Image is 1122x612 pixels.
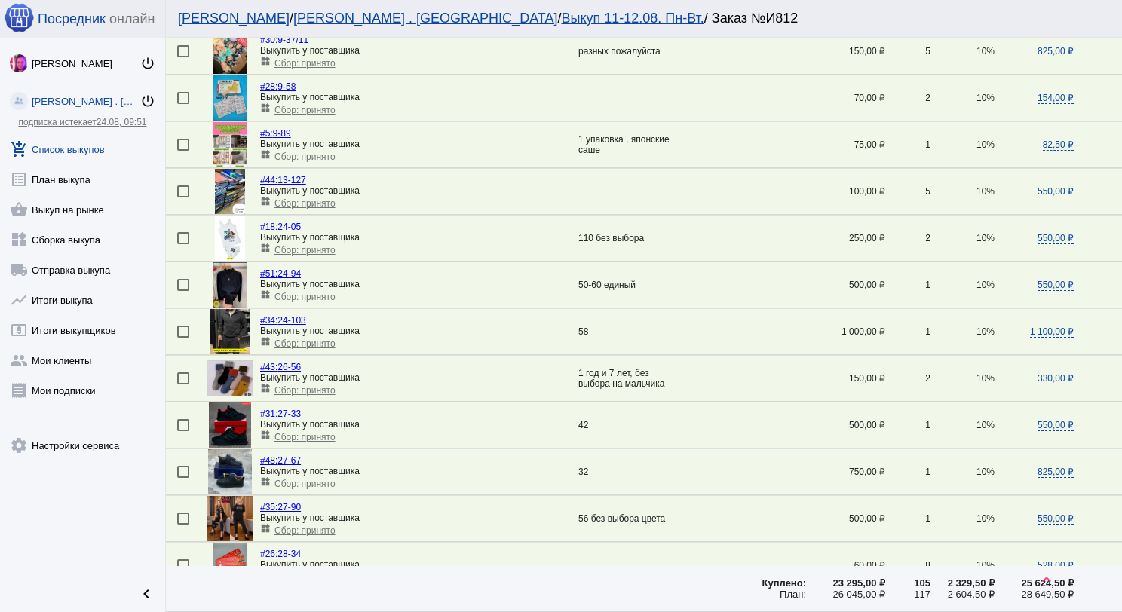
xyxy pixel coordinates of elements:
[1038,513,1074,525] span: 550,00 ₽
[178,11,1095,26] div: / / / Заказ №И812
[10,231,28,249] mat-icon: widgets
[10,436,28,454] mat-icon: settings
[1038,46,1074,57] span: 825,00 ₽
[274,292,336,302] span: Сбор: принято
[976,513,995,524] span: 10%
[274,105,336,115] span: Сбор: принято
[578,46,670,57] div: разных пожалуйста
[976,139,995,150] span: 10%
[578,280,670,290] div: 50-60 единый
[260,243,271,253] mat-icon: widgets
[260,549,301,559] a: #26:28-34
[213,262,247,308] img: Fk5H7_MUkRKu_4kVudQCdsIeVXEhwGNZn1pqeEEXVD9VoEp1flW5R0TgfdfX5LGa1-sUEhfrb2Z18nqRrqQRnMPf.jpg
[97,117,147,127] span: 24.08, 09:51
[885,513,930,524] div: 1
[260,35,277,45] span: #30:
[213,122,247,167] img: RmjjZmkBqs8xo_J8cbSFIyJo34XjpnYZ18hHsS1LW_Gk7I9SHeLM2DMGwqhuJ891FNSdd7tOmtP29ycx-IwLti3z.jpg
[260,523,271,534] mat-icon: widgets
[213,543,247,588] img: esrTeyoXcHhg2_9vRO9wksoKG80zfPTO3d_qhsSYObPrau8MjkyQRE9jgRDKPgUhH5LhCMfZaLwMXOJN5bDuVXd1.jpg
[178,11,290,26] a: [PERSON_NAME]
[806,467,885,477] div: 750,00 ₽
[137,585,155,603] mat-icon: chevron_left
[260,232,578,243] div: Выкупить у поставщика
[215,169,245,214] img: lS34Kf3veOwtV7eRGCIp9GuqwWehX8qoIn9HdWP4OoA5E0xD9cM9ev37DiE89w3p_JdVSdM6slyKwlwS4a--tcNn.jpg
[260,175,306,185] a: #44:13-127
[1038,93,1074,104] span: 154,00 ₽
[274,338,336,349] span: Сбор: принято
[260,336,271,347] mat-icon: widgets
[885,186,930,197] div: 5
[260,502,277,513] span: #35:
[4,2,34,32] img: apple-icon-60x60.png
[260,222,301,232] a: #18:24-05
[213,75,247,121] img: f2cpoR_FT53jbjlxh6j2KRcutowiKhOseuldZLos2_1ZU1fnvafuRckbZZk5AC-_t8wC6BRFLtnQsstlE3-iqr7c.jpg
[260,139,578,149] div: Выкупить у поставщика
[10,381,28,399] mat-icon: receipt
[885,46,930,57] div: 5
[578,326,670,337] div: 58
[806,560,885,571] div: 60,00 ₽
[38,11,106,27] span: Посредник
[215,216,245,261] img: Xbkj7puGKJZ9-5hm7Zj7PsgmuFS7MDsTpi6iHkSkyTug6Y9KTXE6q8PUU1CglHaN70xeldoqbxS9TGreXvq5i4Rw.jpg
[260,362,277,372] span: #43:
[885,467,930,477] div: 1
[976,46,995,57] span: 10%
[260,502,301,513] a: #35:27-90
[731,589,806,600] div: План:
[995,589,1074,600] div: 28 649,50 ₽
[10,351,28,369] mat-icon: group
[806,513,885,524] div: 500,00 ₽
[274,525,336,536] span: Сбор: принято
[260,549,277,559] span: #26:
[10,261,28,279] mat-icon: local_shipping
[930,577,995,589] div: 2 329,50 ₽
[260,362,301,372] a: #43:26-56
[806,93,885,103] div: 70,00 ₽
[1030,326,1074,338] span: 1 100,00 ₽
[293,11,557,26] a: [PERSON_NAME] . [GEOGRAPHIC_DATA]
[260,222,277,232] span: #18:
[260,430,271,440] mat-icon: widgets
[207,496,253,541] img: hysmnF3jaix3cy3tBESvIU51Kn8X00MLJwHxyrJEq8fS6wL9csKVbDv0dnCzoFhf91qZTqAGz4gjzQqGBPij6EsZ.jpg
[806,326,885,337] div: 1 000,00 ₽
[260,476,271,487] mat-icon: widgets
[260,513,578,523] div: Выкупить у поставщика
[260,128,291,139] a: #5:9-89
[976,280,995,290] span: 10%
[274,385,336,396] span: Сбор: принято
[578,420,670,430] div: 42
[32,96,140,107] div: [PERSON_NAME] . [GEOGRAPHIC_DATA]
[208,449,253,494] img: Lq6zNwORHtDCJ-E9fQrwR8fm5QUjgOOtniPyiiOYwIgL8Rsx4T1GGa7XiiGGyXA3m8Y41R25sCx-NFsmn8D058iQ.jpg
[885,93,930,103] div: 2
[260,35,308,45] a: #30:9-37/11
[10,92,28,110] img: community_200.png
[260,409,301,419] a: #31:27-33
[274,245,336,256] span: Сбор: принято
[260,128,273,139] span: #5:
[260,81,277,92] span: #28:
[10,200,28,219] mat-icon: shopping_basket
[260,92,578,103] div: Выкупить у поставщика
[976,560,995,571] span: 10%
[32,58,140,69] div: [PERSON_NAME]
[140,56,155,71] mat-icon: power_settings_new
[930,589,995,600] div: 2 604,50 ₽
[1038,186,1074,197] span: 550,00 ₽
[806,139,885,150] div: 75,00 ₽
[10,291,28,309] mat-icon: show_chart
[209,402,251,448] img: RTMZvzHVZW_KCOzPZmyQ48oa7YgFoCNQXsdliHztHJYeNDt3_rWomSIZbWzJvRPGrWTRcxl6px4s2qnPVG406HI7.jpg
[578,134,670,155] div: 1 упаковка , японские саше
[260,559,578,570] div: Выкупить у поставщика
[274,198,336,209] span: Сбор: принято
[260,268,277,279] span: #51:
[1038,373,1074,384] span: 330,00 ₽
[260,268,301,279] a: #51:24-94
[260,455,277,466] span: #48:
[1038,420,1074,431] span: 550,00 ₽
[578,467,670,477] div: 32
[260,149,271,160] mat-icon: widgets
[561,11,704,26] a: Выкуп 11-12.08. Пн-Вт.
[274,479,336,489] span: Сбор: принято
[885,139,930,150] div: 1
[260,372,578,383] div: Выкупить у поставщика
